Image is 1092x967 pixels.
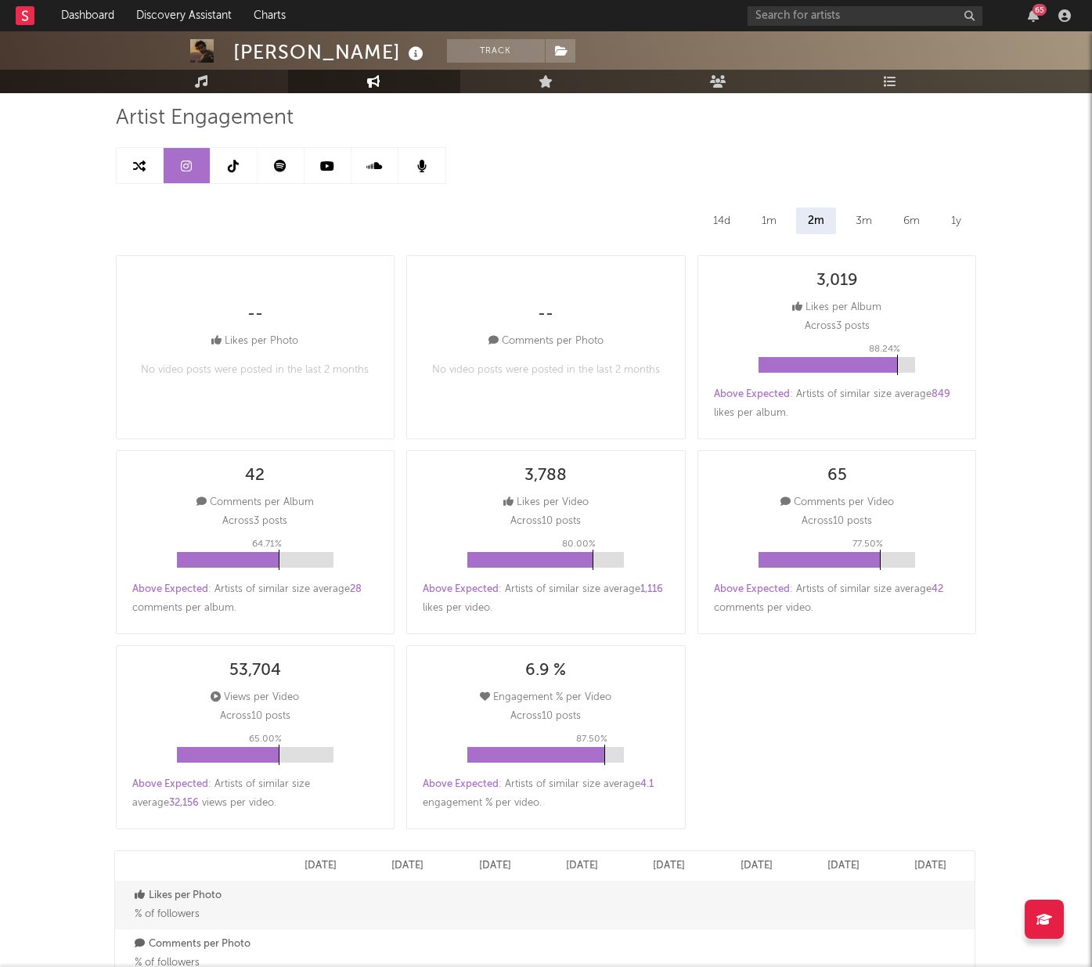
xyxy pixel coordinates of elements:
[892,207,932,234] div: 6m
[229,662,281,680] div: 53,704
[525,662,566,680] div: 6.9 %
[576,730,607,749] p: 87.50 %
[249,730,282,749] p: 65.00 %
[132,775,379,813] div: : Artists of similar size average views per video .
[792,298,881,317] div: Likes per Album
[222,512,287,531] p: Across 3 posts
[1033,4,1047,16] div: 65
[141,361,369,380] p: No video posts were posted in the last 2 months
[844,207,884,234] div: 3m
[132,580,379,618] div: : Artists of similar size average comments per album .
[423,779,499,789] span: Above Expected
[480,688,611,707] div: Engagement % per Video
[714,580,960,618] div: : Artists of similar size average comments per video .
[132,584,208,594] span: Above Expected
[827,467,847,485] div: 65
[252,535,282,554] p: 64.71 %
[827,857,860,875] p: [DATE]
[701,207,742,234] div: 14d
[391,857,423,875] p: [DATE]
[247,305,263,324] div: --
[169,798,199,808] span: 32,156
[196,493,314,512] div: Comments per Album
[714,584,790,594] span: Above Expected
[423,580,669,618] div: : Artists of similar size average likes per video .
[211,688,299,707] div: Views per Video
[220,707,290,726] p: Across 10 posts
[932,389,950,399] span: 849
[653,857,685,875] p: [DATE]
[562,535,596,554] p: 80.00 %
[816,272,858,290] div: 3,019
[796,207,836,234] div: 2m
[869,340,900,359] p: 88.24 %
[914,857,946,875] p: [DATE]
[135,886,273,905] p: Likes per Photo
[640,779,654,789] span: 4.1
[932,584,943,594] span: 42
[432,361,660,380] p: No video posts were posted in the last 2 months
[488,332,604,351] div: Comments per Photo
[423,775,669,813] div: : Artists of similar size average engagement % per video .
[245,467,265,485] div: 42
[1028,9,1039,22] button: 65
[939,207,973,234] div: 1y
[510,707,581,726] p: Across 10 posts
[852,535,883,554] p: 77.50 %
[423,584,499,594] span: Above Expected
[640,584,663,594] span: 1,116
[503,493,589,512] div: Likes per Video
[350,584,362,594] span: 28
[211,332,298,351] div: Likes per Photo
[132,779,208,789] span: Above Expected
[135,935,273,954] p: Comments per Photo
[750,207,788,234] div: 1m
[538,305,553,324] div: --
[510,512,581,531] p: Across 10 posts
[566,857,598,875] p: [DATE]
[714,385,960,423] div: : Artists of similar size average likes per album .
[780,493,894,512] div: Comments per Video
[805,317,870,336] p: Across 3 posts
[233,39,427,65] div: [PERSON_NAME]
[116,109,294,128] span: Artist Engagement
[741,857,773,875] p: [DATE]
[524,467,567,485] div: 3,788
[714,389,790,399] span: Above Expected
[305,857,337,875] p: [DATE]
[802,512,872,531] p: Across 10 posts
[447,39,545,63] button: Track
[135,909,200,919] span: % of followers
[748,6,982,26] input: Search for artists
[479,857,511,875] p: [DATE]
